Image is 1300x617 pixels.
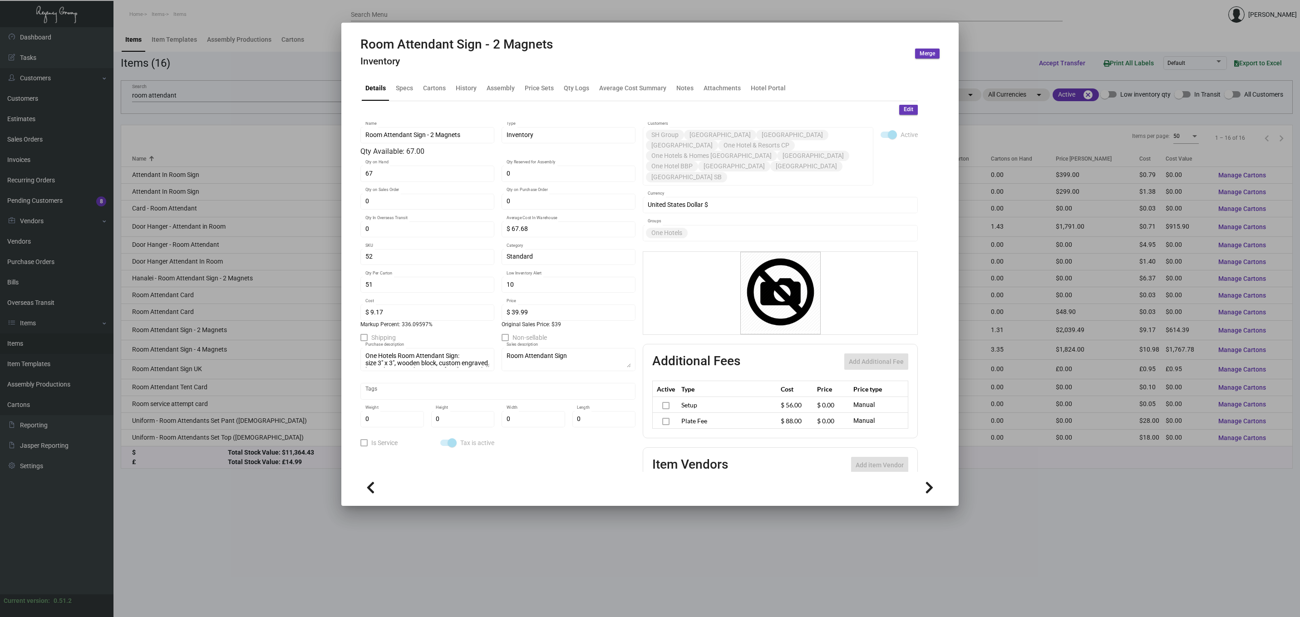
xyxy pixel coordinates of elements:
[770,161,842,171] mat-chip: [GEOGRAPHIC_DATA]
[646,140,718,151] mat-chip: [GEOGRAPHIC_DATA]
[456,83,477,93] div: History
[360,56,553,67] h4: Inventory
[756,130,828,140] mat-chip: [GEOGRAPHIC_DATA]
[599,83,666,93] div: Average Cost Summary
[777,151,849,161] mat-chip: [GEOGRAPHIC_DATA]
[915,49,940,59] button: Merge
[853,417,875,424] span: Manual
[646,228,688,238] mat-chip: One Hotels
[371,437,398,448] span: Is Service
[646,130,684,140] mat-chip: SH Group
[920,50,935,58] span: Merge
[676,83,694,93] div: Notes
[360,37,553,52] h2: Room Attendant Sign - 2 Magnets
[704,83,741,93] div: Attachments
[851,457,908,473] button: Add item Vendor
[652,353,740,370] h2: Additional Fees
[851,381,897,397] th: Price type
[729,173,869,181] input: Add new..
[460,437,494,448] span: Tax is active
[853,401,875,408] span: Manual
[689,230,913,237] input: Add new..
[4,596,50,606] div: Current version:
[751,83,786,93] div: Hotel Portal
[901,129,918,140] span: Active
[652,457,728,473] h2: Item Vendors
[371,332,396,343] span: Shipping
[684,130,756,140] mat-chip: [GEOGRAPHIC_DATA]
[396,83,413,93] div: Specs
[512,332,547,343] span: Non-sellable
[653,381,680,397] th: Active
[365,83,386,93] div: Details
[679,381,778,397] th: Type
[564,83,589,93] div: Qty Logs
[54,596,72,606] div: 0.51.2
[778,381,815,397] th: Cost
[815,381,851,397] th: Price
[904,106,913,113] span: Edit
[698,161,770,171] mat-chip: [GEOGRAPHIC_DATA]
[646,161,698,171] mat-chip: One Hotel BBP
[423,83,446,93] div: Cartons
[899,105,918,115] button: Edit
[360,146,635,157] div: Qty Available: 67.00
[856,461,904,469] span: Add item Vendor
[849,358,904,365] span: Add Additional Fee
[844,353,908,370] button: Add Additional Fee
[525,83,554,93] div: Price Sets
[646,172,727,182] mat-chip: [GEOGRAPHIC_DATA] SB
[718,140,795,151] mat-chip: One Hotel & Resorts CP
[487,83,515,93] div: Assembly
[646,151,777,161] mat-chip: One Hotels & Homes [GEOGRAPHIC_DATA]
